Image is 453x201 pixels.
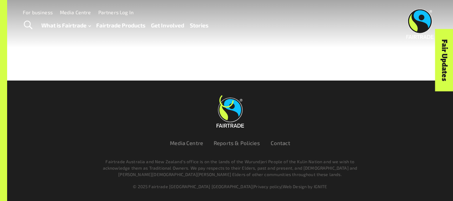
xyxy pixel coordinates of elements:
img: Fairtrade Australia New Zealand logo [406,9,434,39]
a: Fairtrade Products [96,20,145,30]
a: Toggle Search [19,16,37,34]
a: What is Fairtrade [41,20,91,30]
a: Media Centre [60,9,91,15]
a: Partners Log In [98,9,134,15]
img: Fairtrade Australia New Zealand logo [217,98,244,128]
a: Reports & Policies [214,140,260,146]
p: Fairtrade Australia and New Zealand’s office is on the lands of the Wurundjeri People of the Kuli... [101,158,359,177]
a: Privacy policy [254,184,281,189]
a: Contact [271,140,290,146]
a: Media Centre [170,140,203,146]
a: Stories [190,20,208,30]
span: © 2025 Fairtrade [GEOGRAPHIC_DATA] [GEOGRAPHIC_DATA] [133,184,252,189]
a: For business [23,9,53,15]
a: Get Involved [151,20,184,30]
a: Web Design by IGNITE [283,184,327,189]
div: | | [35,183,425,190]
